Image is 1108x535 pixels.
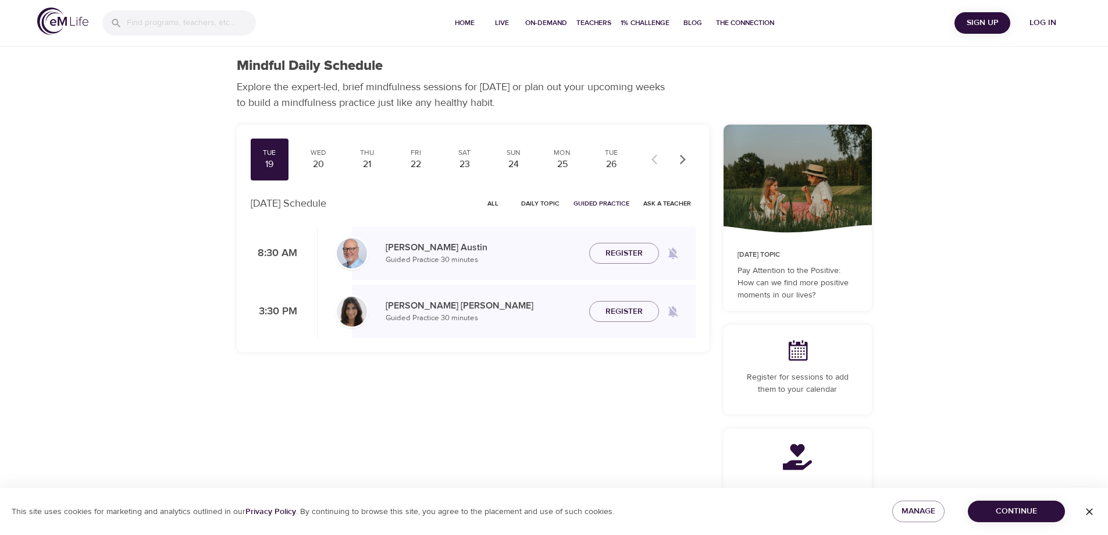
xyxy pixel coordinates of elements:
[892,501,945,522] button: Manage
[679,17,707,29] span: Blog
[548,158,577,171] div: 25
[337,238,367,268] img: Jim_Austin_Headshot_min.jpg
[1015,12,1071,34] button: Log in
[304,148,333,158] div: Wed
[352,158,382,171] div: 21
[589,301,659,323] button: Register
[738,371,858,396] p: Register for sessions to add them to your calendar
[450,148,479,158] div: Sat
[304,158,333,171] div: 20
[569,194,634,212] button: Guided Practice
[479,198,507,209] span: All
[386,254,580,266] p: Guided Practice · 30 minutes
[251,246,297,261] p: 8:30 AM
[255,158,284,171] div: 19
[475,194,512,212] button: All
[386,299,580,313] p: [PERSON_NAME] [PERSON_NAME]
[576,17,611,29] span: Teachers
[605,304,643,319] span: Register
[716,17,774,29] span: The Connection
[659,297,687,325] span: Remind me when a class goes live every Tuesday at 3:30 PM
[738,250,858,260] p: [DATE] Topic
[738,486,858,522] p: Contribute 14 Mindful Minutes to a charity by joining a community and completing this program.
[659,239,687,267] span: Remind me when a class goes live every Tuesday at 8:30 AM
[959,16,1006,30] span: Sign Up
[451,17,479,29] span: Home
[902,504,935,519] span: Manage
[1020,16,1066,30] span: Log in
[738,265,858,302] p: Pay Attention to the Positive: How can we find more positive moments in our lives?
[621,17,669,29] span: 1% Challenge
[548,148,577,158] div: Mon
[516,194,564,212] button: Daily Topic
[37,8,88,35] img: logo
[237,79,673,111] p: Explore the expert-led, brief mindfulness sessions for [DATE] or plan out your upcoming weeks to ...
[954,12,1010,34] button: Sign Up
[499,158,528,171] div: 24
[386,240,580,254] p: [PERSON_NAME] Austin
[251,304,297,320] p: 3:30 PM
[597,158,626,171] div: 26
[352,148,382,158] div: Thu
[401,158,430,171] div: 22
[401,148,430,158] div: Fri
[977,504,1056,519] span: Continue
[525,17,567,29] span: On-Demand
[573,198,629,209] span: Guided Practice
[337,296,367,327] img: Lara_Sragow-min.jpg
[255,148,284,158] div: Tue
[521,198,560,209] span: Daily Topic
[968,501,1065,522] button: Continue
[639,194,696,212] button: Ask a Teacher
[597,148,626,158] div: Tue
[589,243,659,264] button: Register
[237,58,383,75] h1: Mindful Daily Schedule
[127,10,256,36] input: Find programs, teachers, etc...
[251,196,326,211] p: [DATE] Schedule
[643,198,691,209] span: Ask a Teacher
[488,17,516,29] span: Live
[499,148,528,158] div: Sun
[450,158,479,171] div: 23
[245,506,296,517] a: Privacy Policy
[605,246,643,261] span: Register
[386,313,580,324] p: Guided Practice · 30 minutes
